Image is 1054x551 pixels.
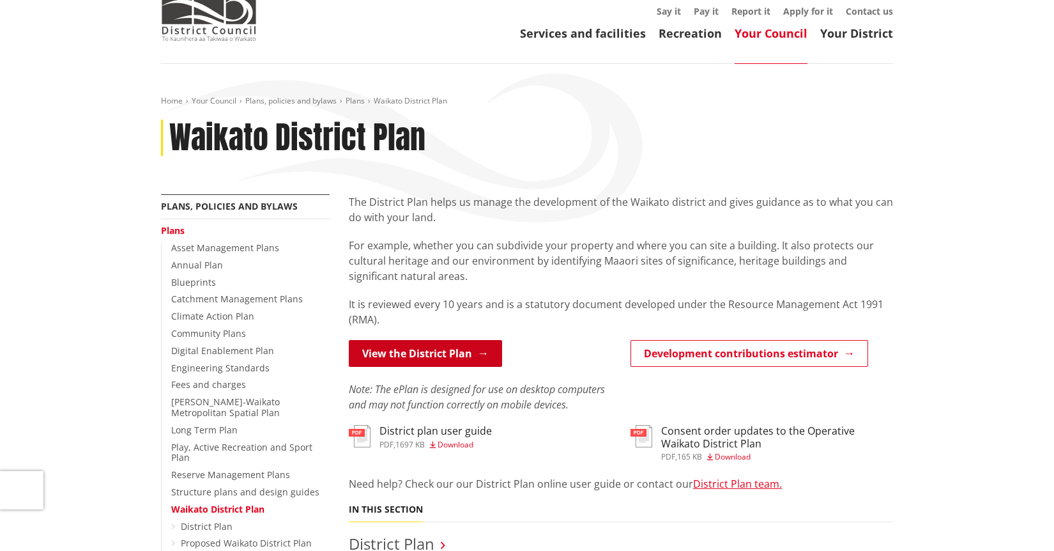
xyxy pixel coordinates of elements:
a: Contact us [846,5,893,17]
a: Pay it [694,5,719,17]
a: Play, Active Recreation and Sport Plan [171,441,312,464]
a: Blueprints [171,276,216,288]
a: Your District [820,26,893,41]
a: Community Plans [171,327,246,339]
a: Your Council [735,26,807,41]
a: Climate Action Plan [171,310,254,322]
p: For example, whether you can subdivide your property and where you can site a building. It also p... [349,238,893,284]
img: document-pdf.svg [349,425,370,447]
a: Digital Enablement Plan [171,345,274,357]
a: District plan user guide pdf,1697 KB Download [349,425,492,448]
em: Note: The ePlan is designed for use on desktop computers and may not function correctly on mobile... [349,382,605,412]
a: Structure plans and design guides [171,486,319,498]
a: Plans, policies and bylaws [245,95,337,106]
a: Catchment Management Plans [171,293,303,305]
a: Asset Management Plans [171,242,279,254]
h1: Waikato District Plan [169,120,425,157]
h5: In this section [349,504,423,515]
a: Say it [657,5,681,17]
a: Services and facilities [520,26,646,41]
img: document-pdf.svg [630,425,652,447]
h3: District plan user guide [379,425,492,437]
a: Long Term Plan [171,424,238,436]
a: View the District Plan [349,340,502,367]
span: 165 KB [677,451,702,462]
a: Recreation [659,26,722,41]
a: Engineering Standards [171,362,270,374]
h3: Consent order updates to the Operative Waikato District Plan [661,425,893,449]
iframe: Messenger Launcher [995,497,1041,543]
p: Need help? Check our our District Plan online user guide or contact our [349,476,893,492]
a: Proposed Waikato District Plan [181,537,312,549]
span: Download [438,439,473,450]
a: Your Council [192,95,236,106]
div: , [379,441,492,449]
p: The District Plan helps us manage the development of the Waikato district and gives guidance as t... [349,194,893,225]
a: Reserve Management Plans [171,469,290,481]
a: [PERSON_NAME]-Waikato Metropolitan Spatial Plan [171,396,280,419]
a: District Plan [181,520,233,532]
a: Fees and charges [171,378,246,391]
span: pdf [661,451,675,462]
a: Waikato District Plan [171,503,264,515]
a: Apply for it [783,5,833,17]
a: Development contributions estimator [630,340,868,367]
span: pdf [379,439,393,450]
a: Home [161,95,183,106]
div: , [661,453,893,461]
span: 1697 KB [395,439,425,450]
a: Consent order updates to the Operative Waikato District Plan pdf,165 KB Download [630,425,893,460]
a: Plans, policies and bylaws [161,200,298,212]
nav: breadcrumb [161,96,893,107]
span: Waikato District Plan [374,95,447,106]
span: Download [715,451,751,462]
a: Plans [346,95,365,106]
a: Annual Plan [171,259,223,271]
p: It is reviewed every 10 years and is a statutory document developed under the Resource Management... [349,297,893,327]
a: Plans [161,224,185,237]
a: District Plan team. [693,477,782,491]
a: Report it [731,5,770,17]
